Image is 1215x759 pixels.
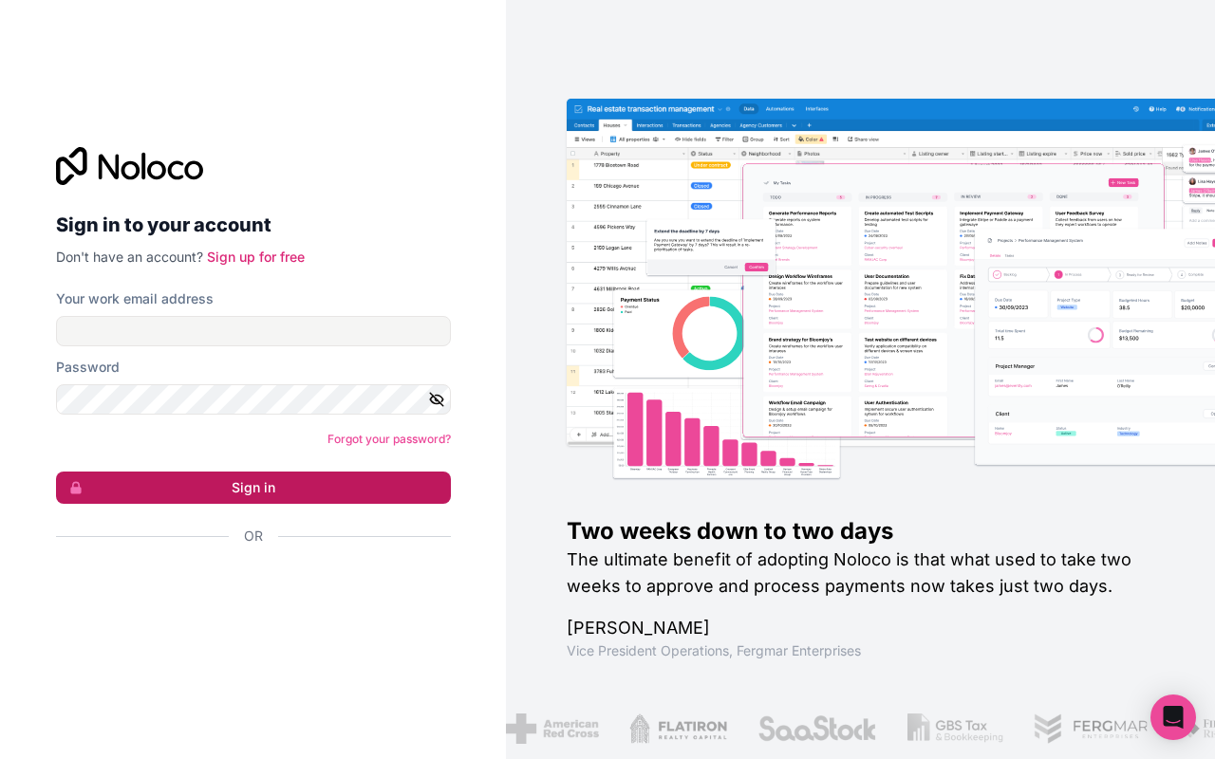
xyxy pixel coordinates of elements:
h2: The ultimate benefit of adopting Noloco is that what used to take two weeks to approve and proces... [567,546,1154,600]
input: Password [56,384,451,415]
img: /assets/fergmar-CudnrXN5.png [1034,713,1150,744]
iframe: Bouton "Se connecter avec Google" [47,566,445,608]
h1: [PERSON_NAME] [567,615,1154,641]
img: /assets/american-red-cross-BAupjrZR.png [506,713,598,744]
input: Email address [56,316,451,346]
h1: Two weeks down to two days [567,516,1154,546]
h1: Vice President Operations , Fergmar Enterprises [567,641,1154,660]
img: /assets/saastock-C6Zbiodz.png [757,713,877,744]
h2: Sign in to your account [56,208,451,242]
img: /assets/gbstax-C-GtDUiK.png [907,713,1004,744]
button: Sign in [56,472,451,504]
a: Forgot your password? [327,432,451,446]
a: Sign up for free [207,249,305,265]
div: Open Intercom Messenger [1150,694,1196,740]
span: Or [244,527,263,546]
span: Don't have an account? [56,249,203,265]
img: /assets/flatiron-C8eUkumj.png [629,713,728,744]
label: Your work email address [56,289,214,308]
label: Password [56,358,120,377]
